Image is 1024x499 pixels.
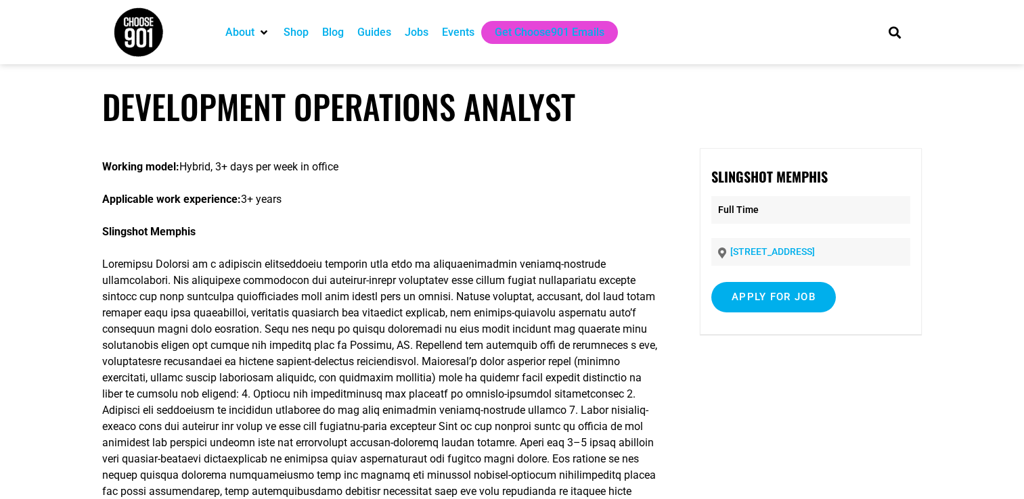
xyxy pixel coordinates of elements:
[357,24,391,41] a: Guides
[102,87,921,126] h1: Development Operations Analyst
[102,225,196,238] strong: Slingshot Memphis
[102,193,241,206] strong: Applicable work experience:
[102,159,659,175] p: Hybrid, 3+ days per week in office
[284,24,309,41] a: Shop
[102,191,659,208] p: 3+ years
[405,24,428,41] a: Jobs
[883,21,906,43] div: Search
[322,24,344,41] a: Blog
[711,166,828,187] strong: Slingshot Memphis
[711,196,910,224] p: Full Time
[219,21,866,44] nav: Main nav
[219,21,277,44] div: About
[102,160,179,173] strong: Working model:
[730,246,815,257] a: [STREET_ADDRESS]
[442,24,474,41] a: Events
[495,24,604,41] a: Get Choose901 Emails
[225,24,254,41] a: About
[711,282,836,312] input: Apply for job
